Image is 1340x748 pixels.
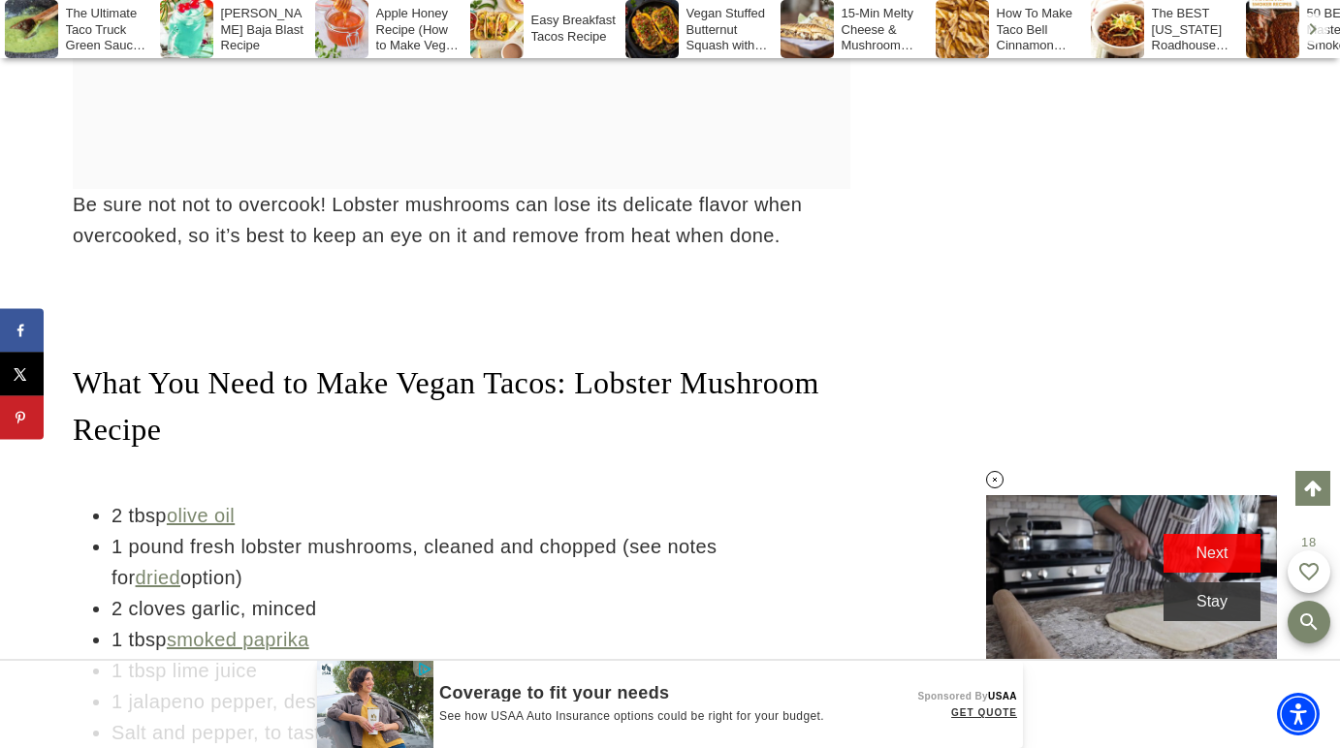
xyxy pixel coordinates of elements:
[317,661,433,748] img: USAA
[917,691,1017,701] a: Sponsored ByUSAA
[988,691,1017,701] span: USAA
[1295,471,1330,506] a: Scroll to top
[1196,545,1228,561] span: next
[73,189,850,251] p: Be sure not not to overcook! Lobster mushrooms can lose its delicate flavor when overcooked, so i...
[414,662,432,676] img: OBA_TRANS.png
[112,655,850,686] li: 1 tbsp lime juice
[844,702,1017,724] a: Get Quote
[112,500,850,531] li: 2 tbsp
[167,505,235,526] a: olive oil
[73,365,819,447] span: What You Need to Make Vegan Tacos: Lobster Mushroom Recipe
[439,685,844,701] a: Coverage to fit your needs
[112,531,850,593] li: 1 pound fresh lobster mushrooms, cleaned and chopped (see notes for option)
[1277,693,1320,735] div: Accessibility Menu
[112,593,850,624] li: 2 cloves garlic, minced
[112,624,850,655] li: 1 tbsp
[136,567,180,588] a: dried
[439,709,844,725] a: See how USAA Auto Insurance options could be right for your budget.
[1196,593,1228,609] span: stay
[947,97,1238,339] iframe: Advertisement
[167,629,309,650] a: smoked paprika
